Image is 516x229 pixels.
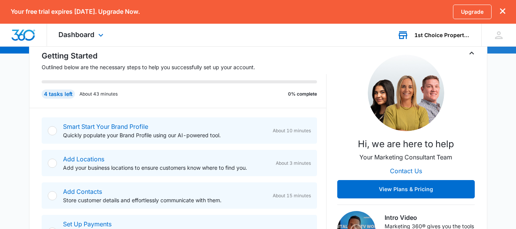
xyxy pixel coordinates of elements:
[42,63,327,71] p: Outlined below are the necessary steps to help you successfully set up your account.
[42,89,75,99] div: 4 tasks left
[63,164,270,172] p: Add your business locations to ensure customers know where to find you.
[453,5,492,19] a: Upgrade
[63,188,102,195] a: Add Contacts
[467,49,476,58] button: Toggle Collapse
[42,50,327,62] h2: Getting Started
[337,180,475,198] button: View Plans & Pricing
[276,160,311,167] span: About 3 minutes
[382,162,430,180] button: Contact Us
[414,32,470,38] div: account name
[58,31,94,39] span: Dashboard
[63,123,148,130] a: Smart Start Your Brand Profile
[63,155,104,163] a: Add Locations
[79,91,118,97] p: About 43 minutes
[273,127,311,134] span: About 10 minutes
[500,8,505,15] button: dismiss this dialog
[358,137,454,151] p: Hi, we are here to help
[11,8,140,15] p: Your free trial expires [DATE]. Upgrade Now.
[63,220,112,228] a: Set Up Payments
[63,131,267,139] p: Quickly populate your Brand Profile using our AI-powered tool.
[47,24,117,46] div: Dashboard
[63,196,267,204] p: Store customer details and effortlessly communicate with them.
[359,153,452,162] p: Your Marketing Consultant Team
[288,91,317,97] p: 0% complete
[273,192,311,199] span: About 15 minutes
[385,213,475,222] h3: Intro Video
